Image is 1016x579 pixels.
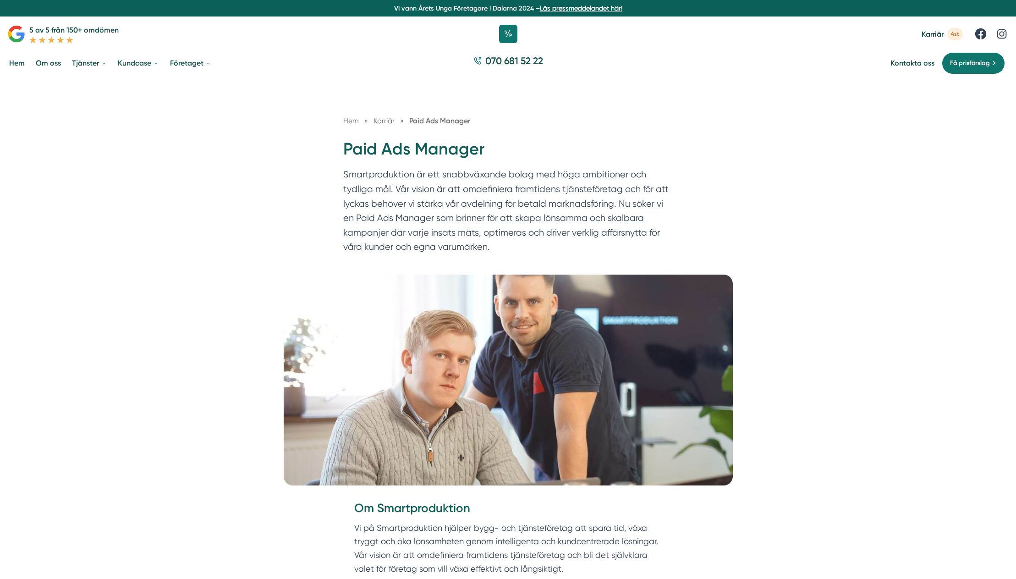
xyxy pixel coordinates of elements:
a: Kundcase [116,51,161,75]
h1: Paid Ads Manager [343,138,673,168]
span: Karriär [373,116,395,125]
p: 5 av 5 från 150+ omdömen [29,24,119,36]
a: Tjänster [70,51,109,75]
a: Om oss [34,51,63,75]
strong: Om Smartproduktion [354,501,470,515]
a: Kontakta oss [890,59,934,67]
span: 070 681 52 22 [485,54,543,67]
a: Hem [343,116,359,125]
nav: Breadcrumb [343,115,673,127]
a: Karriär [373,116,396,125]
a: Hem [7,51,27,75]
a: Företaget [168,51,213,75]
span: Få prisförslag [950,58,990,68]
img: Paid Ads Manager [284,275,733,485]
a: Karriär 4st [922,28,963,40]
p: Smartproduktion är ett snabbväxande bolag med höga ambitioner och tydliga mål. Vår vision är att ... [343,167,673,259]
span: » [400,115,404,127]
span: Karriär [922,30,944,39]
span: 4st [947,28,963,40]
a: Läs pressmeddelandet här! [540,5,622,12]
a: 070 681 52 22 [470,54,547,72]
p: Vi vann Årets Unga Företagare i Dalarna 2024 – [4,4,1012,13]
a: Paid Ads Manager [409,116,470,125]
a: Få prisförslag [942,52,1005,74]
span: » [364,115,368,127]
p: Vi på Smartproduktion hjälper bygg- och tjänsteföretag att spara tid, växa tryggt och öka lönsamh... [354,521,662,576]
